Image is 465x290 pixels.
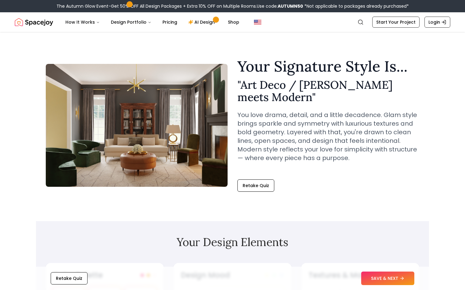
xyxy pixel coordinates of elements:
[183,16,222,28] a: AI Design
[254,18,261,26] img: United States
[237,179,274,192] button: Retake Quiz
[237,79,419,103] h2: " Art Deco / [PERSON_NAME] meets Modern "
[57,3,409,9] div: The Autumn Glow Event-Get 50% OFF All Design Packages + Extra 10% OFF on Multiple Rooms.
[237,59,419,74] h1: Your Signature Style Is...
[46,236,419,248] h2: Your Design Elements
[257,3,303,9] span: Use code:
[61,16,105,28] button: How It Works
[46,64,228,187] img: Art Deco / Glam meets Modern Style Example
[158,16,182,28] a: Pricing
[223,16,244,28] a: Shop
[237,111,419,162] p: You love drama, detail, and a little decadence. Glam style brings sparkle and symmetry with luxur...
[15,16,53,28] a: Spacejoy
[106,16,156,28] button: Design Portfolio
[15,12,450,32] nav: Global
[61,16,244,28] nav: Main
[303,3,409,9] span: *Not applicable to packages already purchased*
[424,17,450,28] a: Login
[15,16,53,28] img: Spacejoy Logo
[51,272,88,284] button: Retake Quiz
[372,17,420,28] a: Start Your Project
[361,272,414,285] button: SAVE & NEXT
[278,3,303,9] b: AUTUMN50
